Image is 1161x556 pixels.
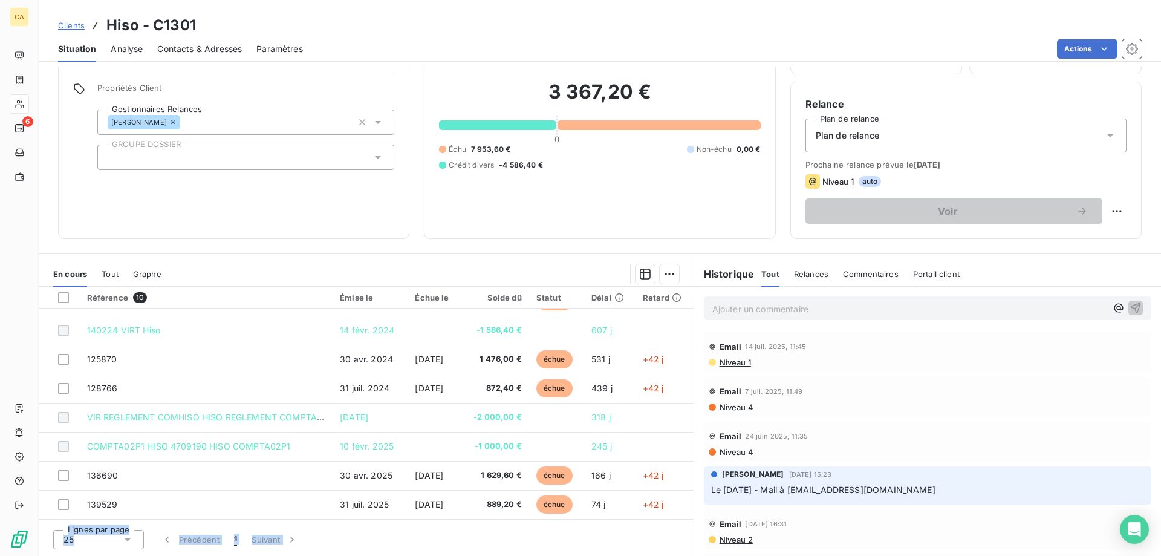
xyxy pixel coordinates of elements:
[154,527,227,552] button: Précédent
[22,116,33,127] span: 6
[87,470,119,480] span: 136690
[468,440,522,453] span: -1 000,00 €
[133,269,161,279] span: Graphe
[745,343,806,350] span: 14 juil. 2025, 11:45
[133,292,147,303] span: 10
[789,471,832,478] span: [DATE] 15:23
[106,15,196,36] h3: Hiso - C1301
[53,269,87,279] span: En cours
[340,470,392,480] span: 30 avr. 2025
[10,7,29,27] div: CA
[180,117,190,128] input: Ajouter une valeur
[449,160,494,171] span: Crédit divers
[591,293,628,303] div: Délai
[720,387,742,396] span: Email
[234,534,237,546] span: 1
[822,177,854,186] span: Niveau 1
[87,292,326,303] div: Référence
[87,441,291,451] span: COMPTA02P1 HISO 4709190 HISO COMPTA02P1
[471,144,511,155] span: 7 953,60 €
[87,383,118,393] span: 128766
[643,470,664,480] span: +42 j
[718,358,751,367] span: Niveau 1
[591,412,611,422] span: 318 j
[745,433,808,440] span: 24 juin 2025, 11:35
[87,325,160,335] span: 140224 VIRT Hiso
[340,441,394,451] span: 10 févr. 2025
[157,43,242,55] span: Contacts & Adresses
[554,134,559,144] span: 0
[468,469,522,482] span: 1 629,60 €
[340,293,400,303] div: Émise le
[720,519,742,529] span: Email
[340,354,393,364] span: 30 avr. 2024
[591,354,610,364] span: 531 j
[913,269,960,279] span: Portail client
[468,293,522,303] div: Solde dû
[97,83,394,100] span: Propriétés Client
[643,293,686,303] div: Retard
[340,412,368,422] span: [DATE]
[591,383,613,393] span: 439 j
[737,144,761,155] span: 0,00 €
[718,535,753,545] span: Niveau 2
[102,269,119,279] span: Tout
[805,160,1127,169] span: Prochaine relance prévue le
[111,43,143,55] span: Analyse
[591,499,606,509] span: 74 j
[761,269,779,279] span: Tout
[805,97,1127,111] h6: Relance
[58,19,85,31] a: Clients
[468,411,522,424] span: -2 000,00 €
[415,499,443,509] span: [DATE]
[227,527,244,552] button: 1
[536,350,573,368] span: échue
[718,402,753,412] span: Niveau 4
[536,495,573,514] span: échue
[468,324,522,336] span: -1 586,40 €
[111,119,167,126] span: [PERSON_NAME]
[718,447,753,457] span: Niveau 4
[720,342,742,352] span: Email
[439,80,760,116] h2: 3 367,20 €
[536,293,577,303] div: Statut
[415,354,443,364] span: [DATE]
[468,499,522,511] span: 889,20 €
[108,152,117,163] input: Ajouter une valeur
[415,470,443,480] span: [DATE]
[87,499,118,509] span: 139529
[468,382,522,394] span: 872,40 €
[591,441,612,451] span: 245 j
[87,412,410,422] span: VIR REGLEMENT COMHISO HISO REGLEMENT COMPTA ZZ1HCD1K79QL68ZB1
[643,383,664,393] span: +42 j
[244,527,305,552] button: Suivant
[859,176,882,187] span: auto
[340,383,389,393] span: 31 juil. 2024
[914,160,941,169] span: [DATE]
[63,534,74,546] span: 25
[794,269,828,279] span: Relances
[536,466,573,485] span: échue
[720,431,742,441] span: Email
[745,520,787,528] span: [DATE] 16:31
[697,144,732,155] span: Non-échu
[449,144,466,155] span: Échu
[643,499,664,509] span: +42 j
[694,267,755,281] h6: Historique
[536,379,573,397] span: échue
[643,354,664,364] span: +42 j
[256,43,303,55] span: Paramètres
[10,529,29,549] img: Logo LeanPay
[820,206,1076,216] span: Voir
[591,325,612,335] span: 607 j
[58,21,85,30] span: Clients
[805,198,1102,224] button: Voir
[340,325,394,335] span: 14 févr. 2024
[711,485,935,495] span: Le [DATE] - Mail à [EMAIL_ADDRESS][DOMAIN_NAME]
[87,354,117,364] span: 125870
[591,470,611,480] span: 166 j
[745,388,802,395] span: 7 juil. 2025, 11:49
[1120,515,1149,544] div: Open Intercom Messenger
[340,499,389,509] span: 31 juil. 2025
[1057,39,1117,59] button: Actions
